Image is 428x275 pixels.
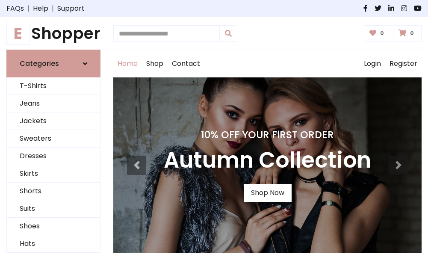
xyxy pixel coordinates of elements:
[408,30,416,37] span: 0
[164,129,371,141] h4: 10% Off Your First Order
[7,148,100,165] a: Dresses
[6,3,24,14] a: FAQs
[6,50,100,77] a: Categories
[6,22,30,45] span: E
[7,200,100,218] a: Suits
[7,112,100,130] a: Jackets
[393,25,422,41] a: 0
[244,184,292,202] a: Shop Now
[7,77,100,95] a: T-Shirts
[378,30,386,37] span: 0
[113,50,142,77] a: Home
[142,50,168,77] a: Shop
[7,95,100,112] a: Jeans
[48,3,57,14] span: |
[7,218,100,235] a: Shoes
[57,3,85,14] a: Support
[360,50,385,77] a: Login
[20,59,59,68] h6: Categories
[7,165,100,183] a: Skirts
[24,3,33,14] span: |
[6,24,100,43] h1: Shopper
[364,25,392,41] a: 0
[7,235,100,253] a: Hats
[7,130,100,148] a: Sweaters
[168,50,204,77] a: Contact
[164,148,371,174] h3: Autumn Collection
[385,50,422,77] a: Register
[33,3,48,14] a: Help
[6,24,100,43] a: EShopper
[7,183,100,200] a: Shorts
